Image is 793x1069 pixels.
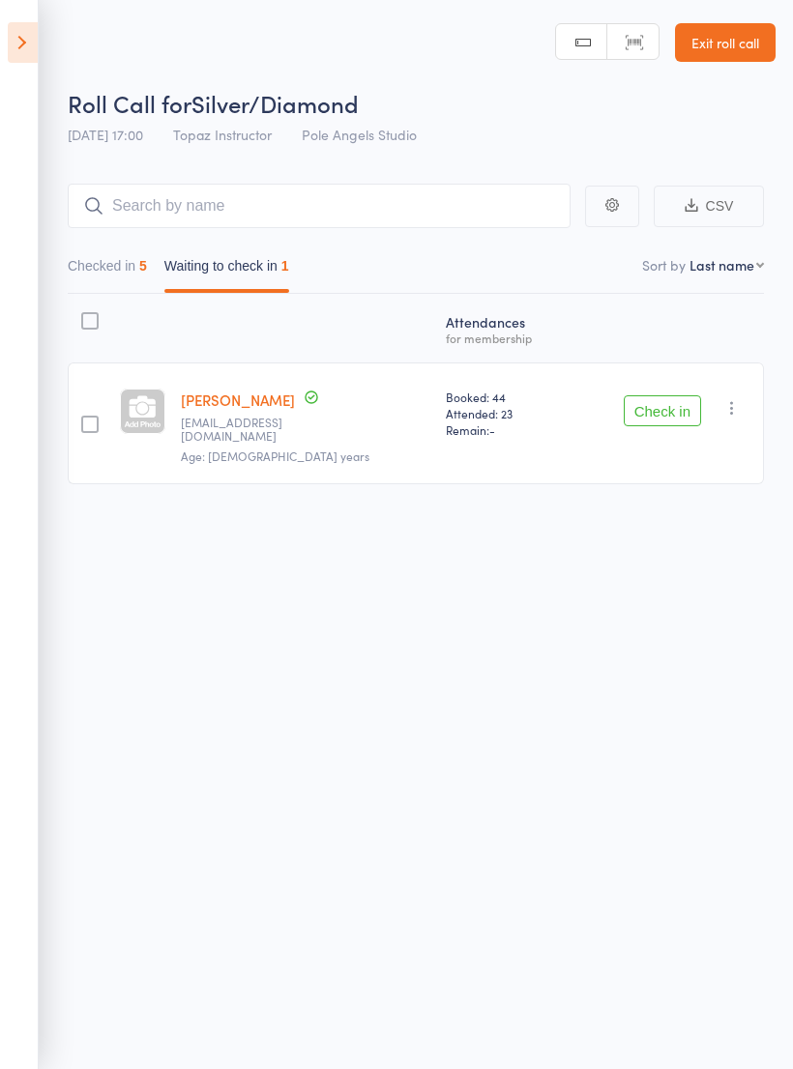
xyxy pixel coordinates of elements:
div: Last name [690,255,754,274]
span: Topaz Instructor [173,125,272,144]
span: Pole Angels Studio [302,125,417,144]
span: Booked: 44 [446,389,563,405]
small: samanthagcabot@gmail.com [181,416,307,444]
div: 1 [281,258,289,274]
a: [PERSON_NAME] [181,390,295,410]
span: Attended: 23 [446,405,563,421]
label: Sort by [642,255,686,274]
div: Atten­dances [438,303,571,354]
span: Remain: [446,421,563,438]
div: for membership [446,332,563,344]
input: Search by name [68,184,571,228]
span: - [489,421,495,438]
button: CSV [654,186,764,227]
span: Silver/Diamond [191,87,359,119]
span: Roll Call for [68,87,191,119]
button: Checked in5 [68,248,147,293]
span: Age: [DEMOGRAPHIC_DATA] years [181,448,369,464]
button: Check in [624,395,701,426]
a: Exit roll call [675,23,776,62]
span: [DATE] 17:00 [68,125,143,144]
div: 5 [139,258,147,274]
button: Waiting to check in1 [164,248,289,293]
